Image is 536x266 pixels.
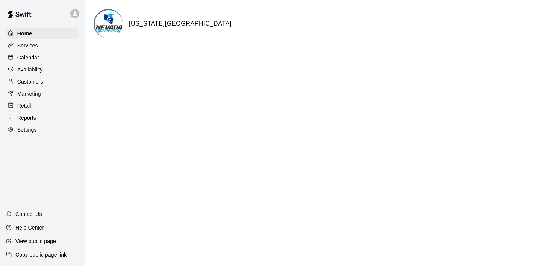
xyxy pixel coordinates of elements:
p: Availability [17,66,43,73]
p: Home [17,30,32,37]
a: Calendar [6,52,79,63]
p: Help Center [15,224,44,231]
p: View public page [15,237,56,245]
p: Calendar [17,54,39,61]
a: Home [6,28,79,39]
p: Retail [17,102,31,109]
p: Reports [17,114,36,122]
a: Marketing [6,88,79,99]
h6: [US_STATE][GEOGRAPHIC_DATA] [129,19,232,29]
a: Reports [6,112,79,123]
a: Availability [6,64,79,75]
p: Contact Us [15,210,42,218]
p: Customers [17,78,43,85]
p: Marketing [17,90,41,97]
a: Retail [6,100,79,111]
a: Customers [6,76,79,87]
a: Settings [6,124,79,135]
img: Nevada Youth Sports Center logo [95,10,123,38]
p: Settings [17,126,37,134]
a: Services [6,40,79,51]
p: Copy public page link [15,251,67,258]
p: Services [17,42,38,49]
